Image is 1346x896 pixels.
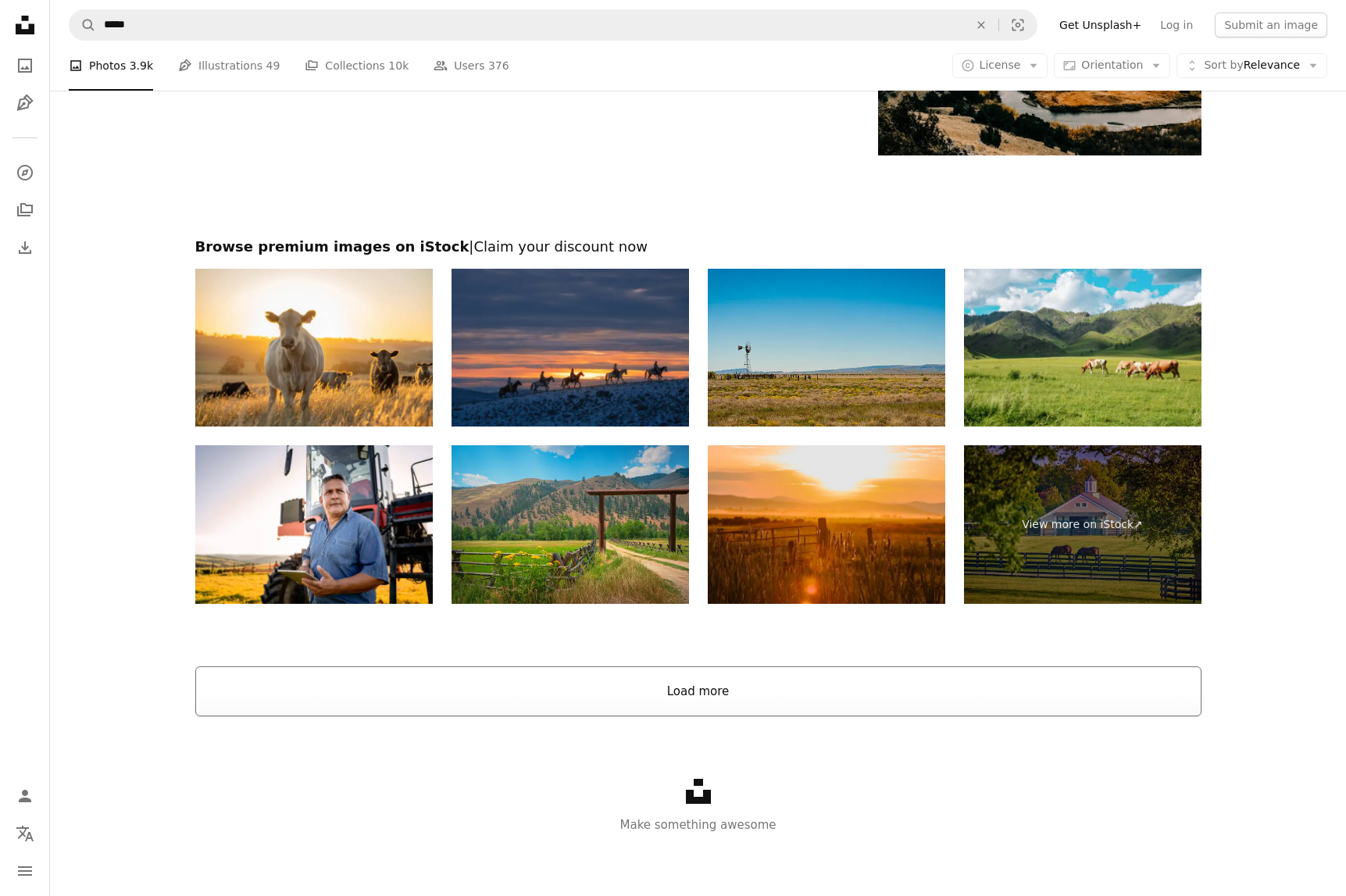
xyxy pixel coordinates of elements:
p: Make something awesome [50,816,1346,834]
button: Orientation [1054,53,1170,78]
a: Log in / Sign up [9,780,41,812]
img: Portrait of an agronomist with a tablet in front of the agricultural machine [195,445,433,604]
span: 49 [266,57,280,74]
button: Sort byRelevance [1176,53,1327,78]
a: Log in [1151,12,1202,37]
button: Submit an image [1215,12,1327,37]
a: Download History [9,232,41,263]
span: Relevance [1204,58,1300,73]
img: Winter Ranch Horse Riding [452,269,689,427]
img: Sunset in Montana [708,445,945,604]
button: Load more [195,666,1201,716]
button: License [952,53,1048,78]
a: Illustrations 49 [178,41,280,91]
span: Orientation [1081,59,1143,71]
a: Illustrations [9,87,41,119]
img: Idaho Summer Road Travel Landscape along the Salmon River Scenic Byway U.S. Route 93: The Beautif... [452,445,689,604]
a: Home — Unsplash [9,9,41,44]
a: Collections 10k [305,41,409,91]
span: License [980,59,1021,71]
span: Sort by [1204,59,1243,71]
button: Visual search [999,10,1037,40]
button: Menu [9,855,41,887]
a: Explore [9,157,41,188]
span: 376 [488,57,509,74]
img: beautiful cattle in Australia eating grass, grazing on pasture. [195,269,433,427]
button: Search Unsplash [70,10,96,40]
form: Find visuals sitewide [69,9,1037,41]
button: Clear [964,10,998,40]
img: Panorama Of Grazing Cows In Mountains In Meadows, Beautiful Landscape Of Pasture [964,269,1201,427]
span: 10k [388,57,409,74]
a: Photos [9,50,41,81]
button: Language [9,818,41,849]
a: Get Unsplash+ [1050,12,1151,37]
a: Users 376 [434,41,509,91]
img: Water Well on the Prairie [708,269,945,427]
a: Collections [9,195,41,226]
a: View more on iStock↗ [964,445,1201,604]
h2: Browse premium images on iStock [195,237,1201,256]
span: | Claim your discount now [469,238,648,255]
